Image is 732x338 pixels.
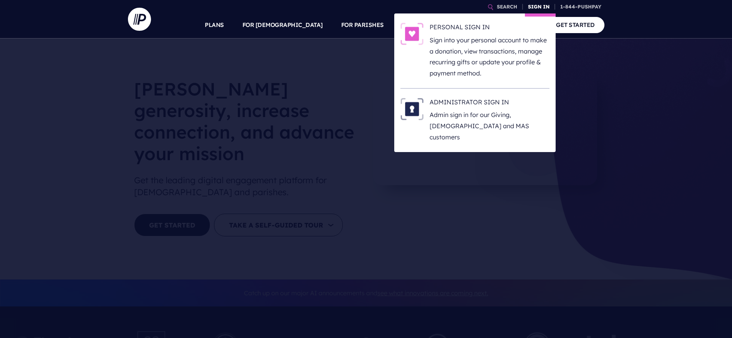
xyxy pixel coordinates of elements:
[455,12,481,38] a: EXPLORE
[430,23,549,34] h6: PERSONAL SIGN IN
[430,35,549,79] p: Sign into your personal account to make a donation, view transactions, manage recurring gifts or ...
[500,12,528,38] a: COMPANY
[546,17,604,33] a: GET STARTED
[400,23,549,79] a: PERSONAL SIGN IN - Illustration PERSONAL SIGN IN Sign into your personal account to make a donati...
[400,98,549,143] a: ADMINISTRATOR SIGN IN - Illustration ADMINISTRATOR SIGN IN Admin sign in for our Giving, [DEMOGRA...
[402,12,437,38] a: SOLUTIONS
[205,12,224,38] a: PLANS
[430,109,549,142] p: Admin sign in for our Giving, [DEMOGRAPHIC_DATA] and MAS customers
[430,98,549,109] h6: ADMINISTRATOR SIGN IN
[242,12,323,38] a: FOR [DEMOGRAPHIC_DATA]
[400,23,423,45] img: PERSONAL SIGN IN - Illustration
[341,12,384,38] a: FOR PARISHES
[400,98,423,120] img: ADMINISTRATOR SIGN IN - Illustration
